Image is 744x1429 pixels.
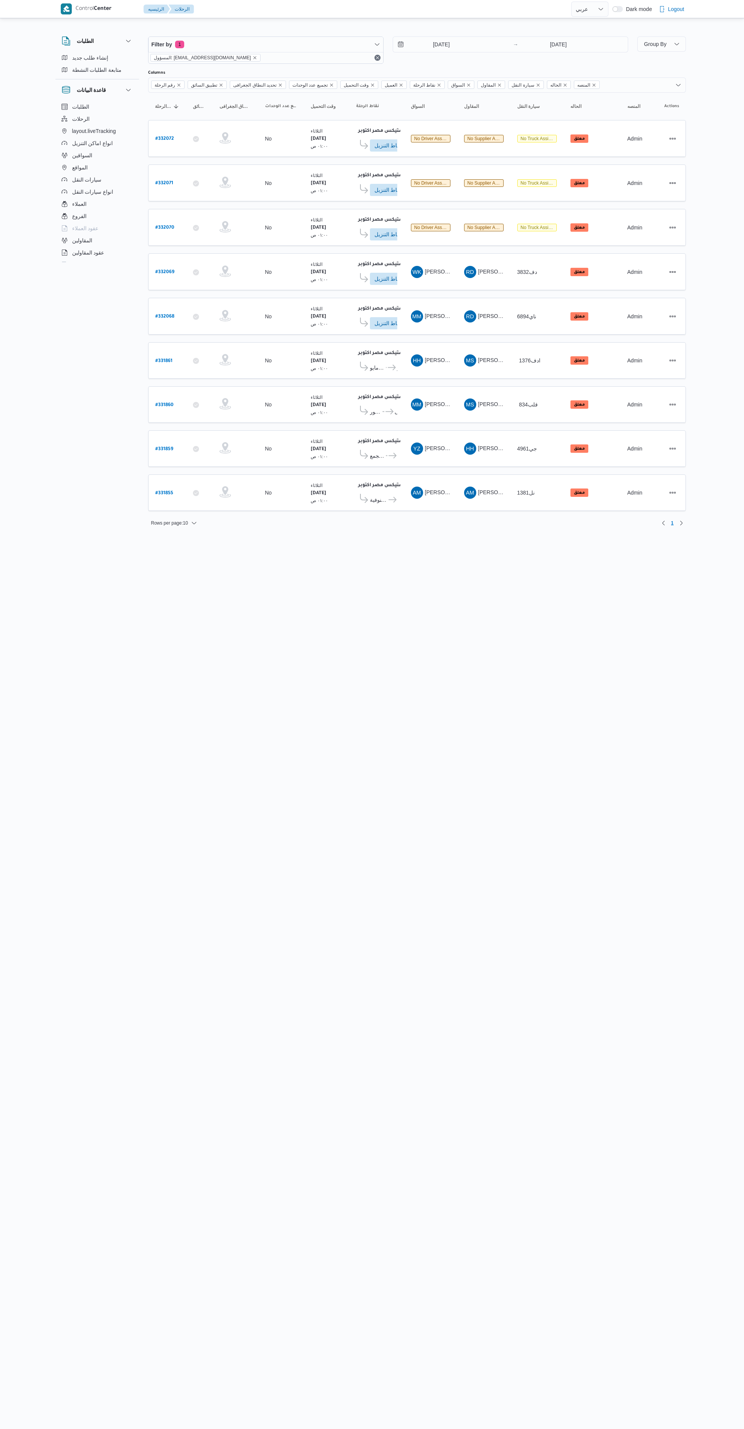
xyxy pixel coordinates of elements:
button: ادخل تفاصيل نقاط التنزيل [370,273,412,285]
span: معلق [570,356,588,365]
span: No truck assigned [521,225,559,230]
span: Logout [668,5,684,14]
div: No [265,489,272,496]
span: Admin [627,313,643,319]
button: remove selected entity [253,55,257,60]
span: وقت التحميل [311,103,336,109]
span: Admin [627,490,643,496]
div: الطلبات [55,52,139,79]
button: متابعة الطلبات النشطة [58,64,136,76]
a: #331855 [155,488,173,498]
a: #332069 [155,267,174,277]
span: جي4961 [517,446,537,452]
span: 1376ادف [519,357,540,364]
span: سيارة النقل [512,81,534,89]
b: [DATE] [311,225,326,231]
button: Actions [667,221,679,234]
div: Rajh Dhba Muhni Msaad [464,266,476,278]
img: X8yXhbKr1z7QwAAAABJRU5ErkJggg== [61,3,72,14]
span: المنصه [577,81,590,89]
span: AM [466,487,474,499]
span: نل1381 [517,490,535,496]
span: تطبيق السائق [188,81,227,89]
span: No supplier assigned [468,225,511,230]
span: العميل [381,81,407,89]
span: وقت التحميل [344,81,369,89]
span: معلق [570,312,588,321]
b: # 332071 [155,181,173,186]
span: MM [412,398,422,411]
div: Muhammad Slah Abad Alhada Abad Alhamaid [464,354,476,367]
span: معلق [570,268,588,276]
span: Admin [627,269,643,275]
b: اجيليتى لوجيستيكس مصر اكتوبر [358,173,431,178]
span: رقم الرحلة [155,81,175,89]
span: السواقين [72,151,92,160]
span: No driver assigned [414,180,453,186]
b: اجيليتى لوجيستيكس مصر اكتوبر [358,306,431,311]
span: المقاول [477,81,505,89]
span: معلق [570,444,588,453]
button: layout.liveTracking [58,125,136,137]
button: Actions [667,398,679,411]
span: 834قلب [519,402,538,408]
b: اجيليتى لوجيستيكس مصر اكتوبر [358,217,431,223]
span: تجميع عدد الوحدات [289,81,337,89]
b: معلق [574,270,585,275]
span: الحاله [570,103,581,109]
span: معلق [570,179,588,187]
button: Open list of options [675,82,681,88]
span: السواق [448,81,474,89]
span: HH [413,354,421,367]
div: Hada Hassan Hassan Muhammad Yousf [411,354,423,367]
span: السواق [411,103,425,109]
span: تحديد النطاق الجغرافى [220,103,251,109]
span: YZ [413,443,420,455]
span: اسواق بنده ماركت العبور [370,407,381,416]
div: Wjada Kariaman Muhammad Muhammad Hassan [411,266,423,278]
div: No [265,269,272,275]
b: معلق [574,137,585,141]
b: معلق [574,315,585,319]
a: #332068 [155,311,174,321]
small: الثلاثاء [311,483,322,488]
b: معلق [574,181,585,186]
span: MS [466,354,474,367]
b: اجيليتى لوجيستيكس مصر اكتوبر [358,439,431,444]
button: Remove تجميع عدد الوحدات from selection in this group [329,83,334,87]
div: No [265,445,272,452]
small: ٠١:٠٠ ص [311,498,328,503]
button: Remove المنصه from selection in this group [592,83,596,87]
span: Actions [664,103,679,109]
b: معلق [574,403,585,407]
span: [PERSON_NAME] [PERSON_NAME] [PERSON_NAME] [478,401,612,407]
b: # 331861 [155,359,172,364]
span: سيارة النقل [508,81,543,89]
b: # 331860 [155,403,174,408]
span: المواقع [72,163,88,172]
span: Rows per page : 10 [151,518,188,528]
button: انواع اماكن التنزيل [58,137,136,149]
span: [PERSON_NAME] [PERSON_NAME] [425,357,514,363]
div: No [265,224,272,231]
span: معلق [570,400,588,409]
span: 1 active filters [175,41,184,48]
button: الطلبات [62,36,133,46]
a: #331861 [155,356,172,366]
button: Actions [667,443,679,455]
button: Actions [667,133,679,145]
b: # 332069 [155,270,174,275]
button: Group By [637,36,686,52]
b: # 332068 [155,314,174,319]
span: [PERSON_NAME] [425,401,469,407]
div: قاعدة البيانات [55,101,139,265]
button: Remove تطبيق السائق from selection in this group [219,83,223,87]
span: قباء للتجارة شبين الكوم المنوفية [370,495,388,504]
button: عقود المقاولين [58,247,136,259]
span: معلق [570,134,588,143]
span: سلسله اكسبريس كارفور هايبر ماركت 15 مايو [370,363,385,372]
span: Group By [644,41,667,47]
button: رقم الرحلةSorted in descending order [152,100,182,112]
b: اجيليتى لوجيستيكس مصر اكتوبر [358,483,431,488]
div: Mmdoh Mustfi Ibrahem Hlamai [411,310,423,322]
